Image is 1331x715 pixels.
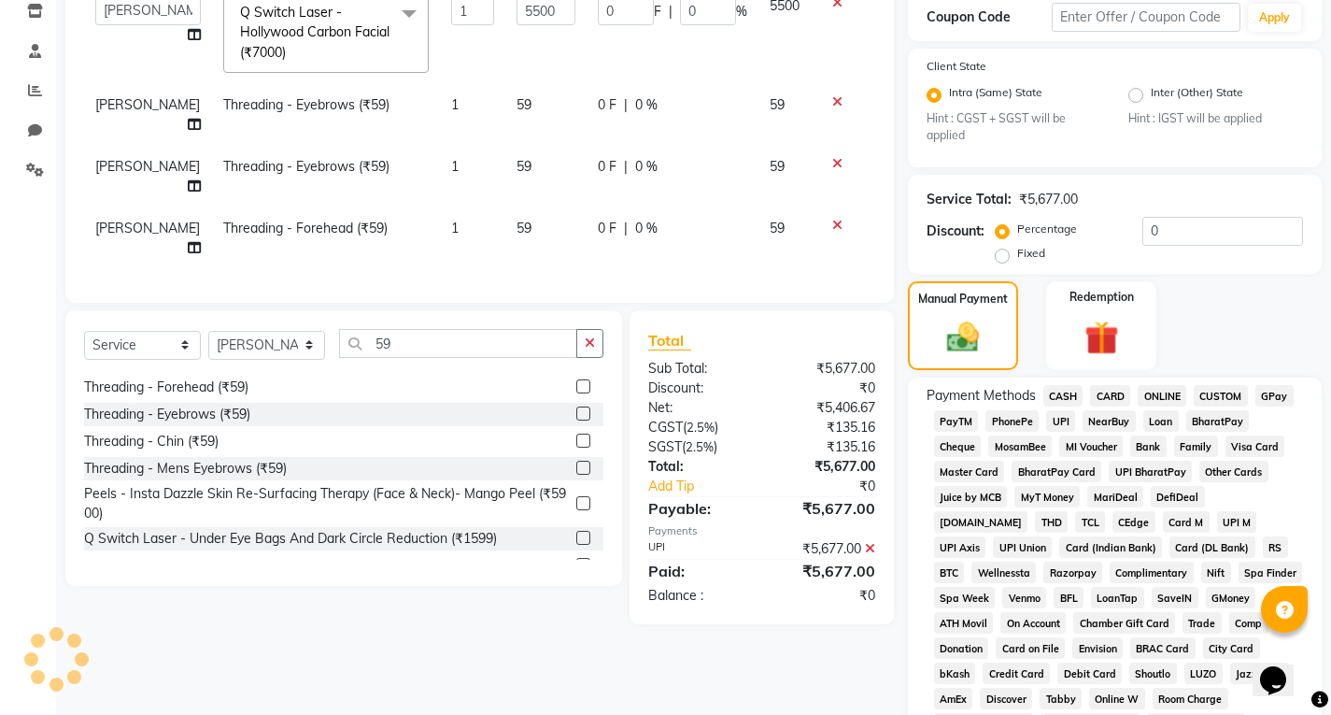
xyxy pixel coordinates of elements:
[1248,4,1301,32] button: Apply
[761,359,888,379] div: ₹5,677.00
[648,523,875,539] div: Payments
[1138,385,1186,407] span: ONLINE
[648,331,691,350] span: Total
[634,586,761,606] div: Balance :
[1090,385,1130,407] span: CARD
[927,386,1036,406] span: Payment Methods
[1040,688,1082,709] span: Tabby
[1017,245,1045,262] label: Fixed
[927,58,986,75] label: Client State
[451,220,459,236] span: 1
[686,439,714,454] span: 2.5%
[934,536,986,558] span: UPI Axis
[761,437,888,457] div: ₹135.16
[1069,289,1134,306] label: Redemption
[1239,562,1303,583] span: Spa Finder
[761,497,888,520] div: ₹5,677.00
[1109,461,1192,482] span: UPI BharatPay
[648,438,682,455] span: SGST
[598,219,616,238] span: 0 F
[1230,663,1290,684] span: Jazz Cash
[1130,436,1167,457] span: Bank
[770,96,785,113] span: 59
[934,688,973,709] span: AmEx
[770,220,785,236] span: 59
[934,511,1028,533] span: [DOMAIN_NAME]
[1186,410,1250,432] span: BharatPay
[949,84,1042,107] label: Intra (Same) State
[669,2,673,21] span: |
[934,436,982,457] span: Cheque
[1057,663,1122,684] span: Debit Card
[783,477,889,496] div: ₹0
[1225,436,1285,457] span: Visa Card
[934,486,1008,508] span: Juice by MCB
[634,457,761,477] div: Total:
[1263,536,1288,558] span: RS
[1182,612,1222,634] span: Trade
[761,398,888,418] div: ₹5,406.67
[761,560,888,582] div: ₹5,677.00
[761,457,888,477] div: ₹5,677.00
[993,536,1052,558] span: UPI Union
[1174,436,1218,457] span: Family
[1255,385,1294,407] span: GPay
[635,219,658,238] span: 0 %
[84,556,379,576] div: Body Massage - Relaxing Body Massage (₹2599)
[84,432,219,451] div: Threading - Chin (₹59)
[1128,110,1303,127] small: Hint : IGST will be applied
[84,484,569,523] div: Peels - Insta Dazzle Skin Re-Surfacing Therapy (Face & Neck)- Mango Peel (₹5900)
[1203,637,1260,659] span: City Card
[451,158,459,175] span: 1
[687,420,715,435] span: 2.5%
[985,410,1039,432] span: PhonePe
[286,44,294,61] a: x
[95,158,200,175] span: [PERSON_NAME]
[937,319,989,356] img: _cash.svg
[634,539,761,559] div: UPI
[1012,461,1101,482] span: BharatPay Card
[1083,410,1136,432] span: NearBuy
[1091,587,1144,608] span: LoanTap
[1059,536,1162,558] span: Card (Indian Bank)
[1169,536,1255,558] span: Card (DL Bank)
[934,461,1005,482] span: Master Card
[84,378,248,397] div: Threading - Forehead (₹59)
[934,410,979,432] span: PayTM
[517,96,531,113] span: 59
[634,477,783,496] a: Add Tip
[927,110,1101,145] small: Hint : CGST + SGST will be applied
[1043,385,1083,407] span: CASH
[634,437,761,457] div: ( )
[223,220,388,236] span: Threading - Forehead (₹59)
[1000,612,1066,634] span: On Account
[223,158,389,175] span: Threading - Eyebrows (₹59)
[1112,511,1155,533] span: CEdge
[1075,511,1105,533] span: TCL
[736,2,747,21] span: %
[1129,663,1177,684] span: Shoutlo
[1110,562,1194,583] span: Complimentary
[240,4,389,61] span: Q Switch Laser - Hollywood Carbon Facial (₹7000)
[1014,486,1080,508] span: MyT Money
[1152,587,1198,608] span: SaveIN
[1253,640,1312,696] iframe: chat widget
[770,158,785,175] span: 59
[934,663,976,684] span: bKash
[84,459,287,479] div: Threading - Mens Eyebrows (₹59)
[934,587,996,608] span: Spa Week
[1143,410,1179,432] span: Loan
[624,95,628,115] span: |
[1153,688,1228,709] span: Room Charge
[598,157,616,177] span: 0 F
[927,222,984,241] div: Discount:
[1035,511,1068,533] span: THD
[1046,410,1075,432] span: UPI
[1059,436,1123,457] span: MI Voucher
[635,95,658,115] span: 0 %
[1019,190,1078,209] div: ₹5,677.00
[1002,587,1046,608] span: Venmo
[517,158,531,175] span: 59
[1089,688,1145,709] span: Online W
[1206,587,1256,608] span: GMoney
